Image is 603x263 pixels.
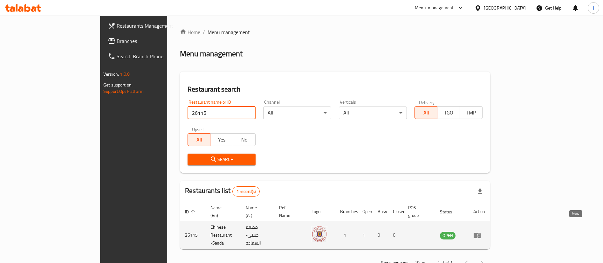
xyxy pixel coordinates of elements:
span: No [236,135,253,144]
span: Version: [103,70,119,78]
a: Branches [103,33,201,49]
th: Busy [373,202,388,221]
a: Search Branch Phone [103,49,201,64]
button: All [415,106,437,119]
li: / [203,28,205,36]
label: Upsell [192,127,204,131]
span: Name (En) [210,204,233,219]
span: Get support on: [103,81,133,89]
button: Search [188,154,256,165]
span: Restaurants Management [117,22,196,30]
span: Search Branch Phone [117,52,196,60]
span: TGO [440,108,457,117]
button: TGO [437,106,460,119]
div: Export file [472,184,488,199]
td: 1 [357,221,373,249]
img: Chinese Restaurant -Saada [312,226,327,242]
button: All [188,133,210,146]
div: All [339,107,407,119]
th: Open [357,202,373,221]
span: 1 record(s) [233,189,260,195]
div: All [263,107,331,119]
span: Status [440,208,461,216]
input: Search for restaurant name or ID.. [188,107,256,119]
th: Branches [335,202,357,221]
td: 0 [388,221,403,249]
a: Support.OpsPlatform [103,87,144,95]
span: Name (Ar) [246,204,266,219]
label: Delivery [419,100,435,104]
button: No [233,133,256,146]
td: Chinese Restaurant -Saada [205,221,241,249]
th: Closed [388,202,403,221]
span: ID [185,208,197,216]
span: OPEN [440,232,456,239]
div: Total records count [232,186,260,197]
div: [GEOGRAPHIC_DATA] [484,4,526,11]
button: TMP [460,106,483,119]
td: 0 [373,221,388,249]
span: Branches [117,37,196,45]
td: مطعم صيني- السعادة [241,221,274,249]
div: Menu-management [415,4,454,12]
nav: breadcrumb [180,28,490,36]
span: J [593,4,594,11]
span: All [190,135,208,144]
a: Restaurants Management [103,18,201,33]
table: enhanced table [180,202,490,249]
h2: Restaurant search [188,85,483,94]
span: TMP [463,108,480,117]
span: POS group [408,204,427,219]
td: 1 [335,221,357,249]
span: Menu management [208,28,250,36]
span: Ref. Name [279,204,299,219]
h2: Restaurants list [185,186,260,197]
h2: Menu management [180,49,243,59]
span: All [417,108,435,117]
th: Logo [306,202,335,221]
th: Action [468,202,490,221]
span: Search [193,156,250,163]
button: Yes [210,133,233,146]
span: 1.0.0 [120,70,130,78]
span: Yes [213,135,230,144]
